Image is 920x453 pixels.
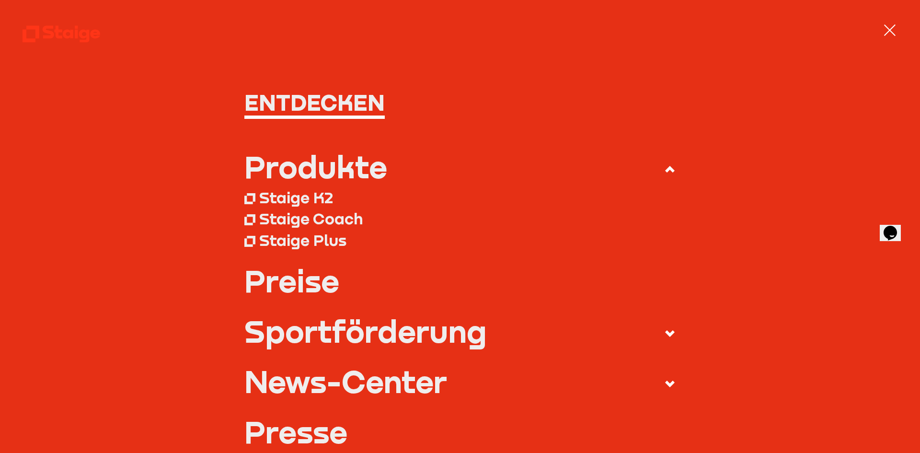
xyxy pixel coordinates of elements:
a: Staige K2 [244,186,676,208]
div: Sportförderung [244,316,487,346]
div: Staige K2 [259,188,333,207]
a: Presse [244,417,676,447]
div: Staige Plus [259,231,346,250]
iframe: chat widget [880,212,910,241]
a: Staige Coach [244,208,676,230]
a: Preise [244,266,676,296]
div: Staige Coach [259,209,363,228]
div: News-Center [244,366,447,396]
div: Produkte [244,151,387,182]
a: Staige Plus [244,229,676,251]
